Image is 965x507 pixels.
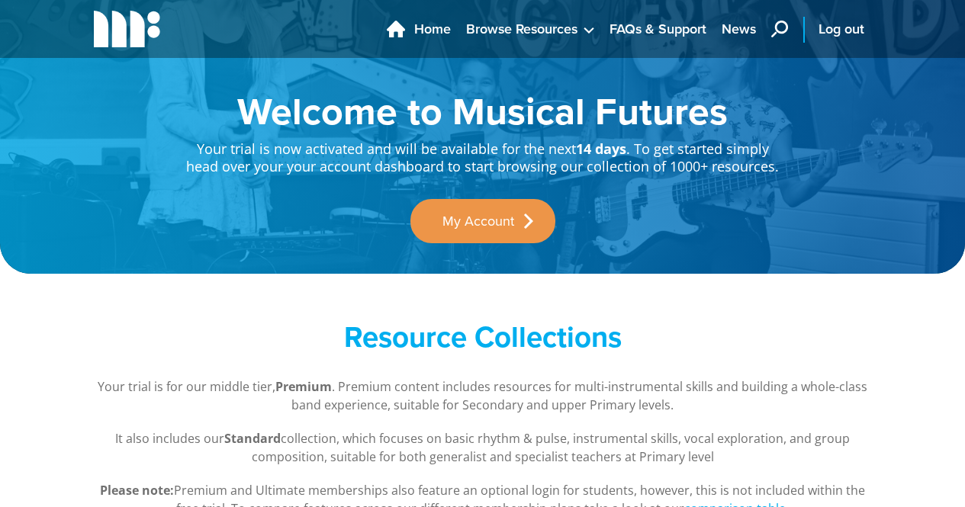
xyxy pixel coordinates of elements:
[94,377,872,414] p: Your trial is for our middle tier, . Premium content includes resources for multi-instrumental sk...
[224,430,281,447] strong: Standard
[819,19,864,40] span: Log out
[185,91,780,130] h1: Welcome to Musical Futures
[466,19,577,40] span: Browse Resources
[414,19,451,40] span: Home
[610,19,706,40] span: FAQs & Support
[722,19,756,40] span: News
[94,429,872,466] p: It also includes our collection, which focuses on basic rhythm & pulse, instrumental skills, voca...
[185,130,780,176] p: Your trial is now activated and will be available for the next . To get started simply head over ...
[185,319,780,355] h2: Resource Collections
[275,378,332,395] strong: Premium
[100,482,174,499] strong: Please note:
[410,199,555,243] a: My Account
[576,140,626,158] strong: 14 days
